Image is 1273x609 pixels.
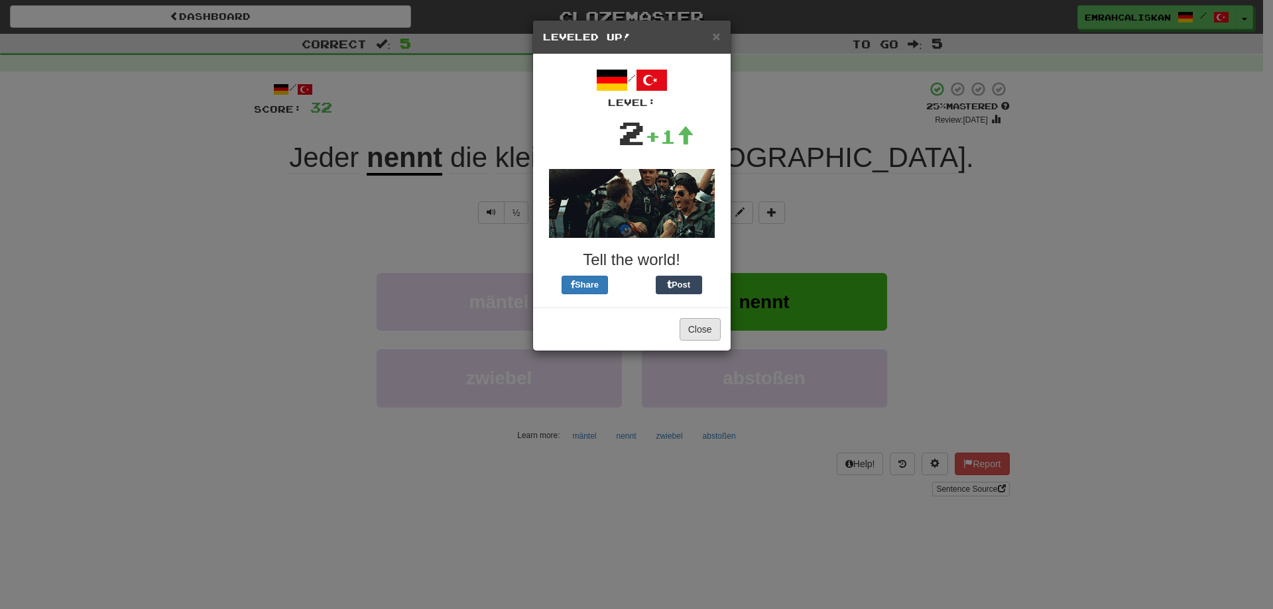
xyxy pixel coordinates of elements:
button: Post [656,276,702,294]
iframe: X Post Button [608,276,656,294]
button: Share [562,276,608,294]
button: Close [680,318,721,341]
button: Close [712,29,720,43]
h3: Tell the world! [543,251,721,268]
div: Level: [543,96,721,109]
div: +1 [645,123,694,150]
div: / [543,64,721,109]
img: topgun-769e91374289d1a7cee4bdcce2229f64f1fa97f7cbbef9a35b896cb17c9c8419.gif [549,169,715,238]
h5: Leveled Up! [543,30,721,44]
span: × [712,28,720,44]
div: 2 [618,109,645,156]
